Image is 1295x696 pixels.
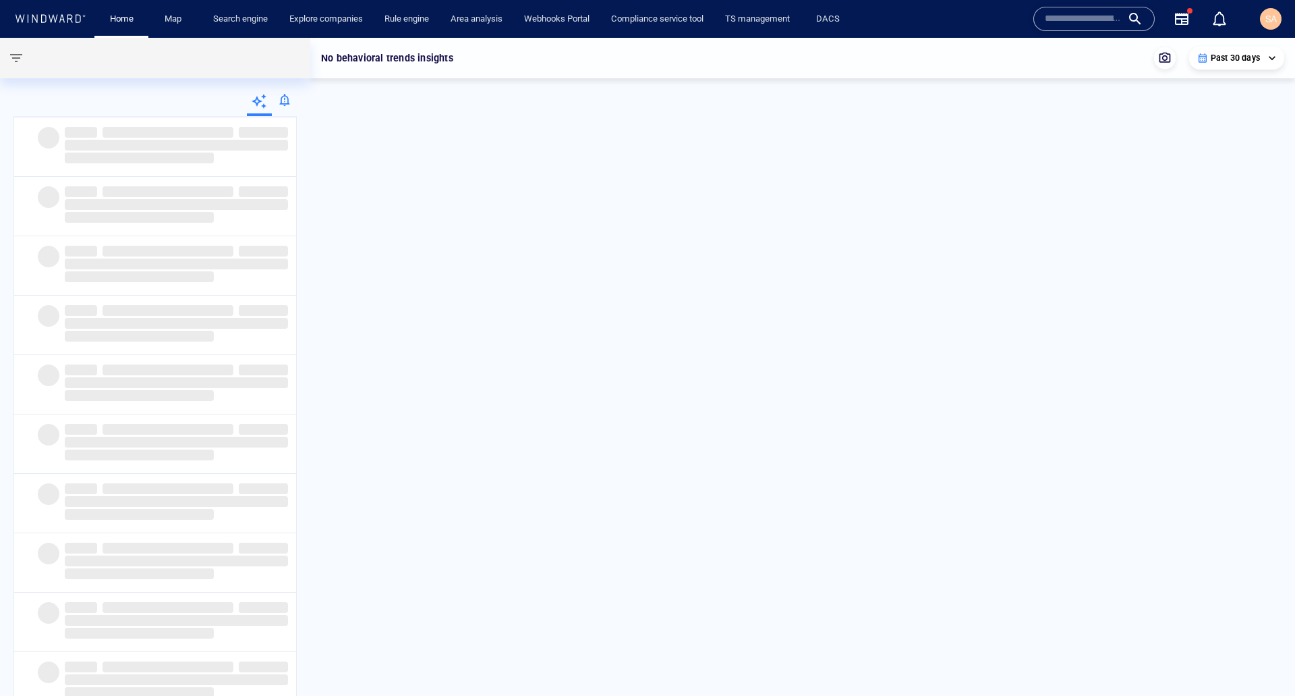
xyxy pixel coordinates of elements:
[65,140,288,151] span: ‌
[65,450,214,460] span: ‌
[38,127,59,149] span: ‌
[65,628,214,639] span: ‌
[239,246,288,257] span: ‌
[379,7,434,31] a: Rule engine
[65,496,288,507] span: ‌
[65,259,288,269] span: ‌
[239,127,288,138] span: ‌
[65,662,97,672] span: ‌
[38,424,59,446] span: ‌
[65,305,97,316] span: ‌
[720,7,795,31] a: TS management
[103,483,233,494] span: ‌
[65,543,97,554] span: ‌
[239,543,288,554] span: ‌
[159,7,192,31] a: Map
[65,483,97,494] span: ‌
[284,7,368,31] a: Explore companies
[103,186,233,197] span: ‌
[208,7,273,31] a: Search engine
[65,509,214,520] span: ‌
[806,7,849,31] button: DACS
[1257,5,1284,32] button: SA
[65,199,288,210] span: ‌
[239,365,288,375] span: ‌
[65,331,214,342] span: ‌
[65,246,97,257] span: ‌
[38,305,59,327] span: ‌
[65,424,97,435] span: ‌
[103,543,233,554] span: ‌
[65,127,97,138] span: ‌
[239,186,288,197] span: ‌
[38,246,59,267] span: ‌
[606,7,709,31] a: Compliance service tool
[65,365,97,375] span: ‌
[445,7,508,31] a: Area analysis
[239,662,288,672] span: ‌
[103,424,233,435] span: ‌
[154,7,197,31] button: Map
[105,7,139,31] a: Home
[1211,52,1260,64] p: Past 30 days
[811,7,845,31] a: DACS
[65,568,214,579] span: ‌
[239,602,288,613] span: ‌
[100,7,143,31] button: Home
[321,50,453,66] p: No behavioral trends insights
[1238,635,1285,686] iframe: Chat
[38,186,59,208] span: ‌
[103,127,233,138] span: ‌
[38,602,59,624] span: ‌
[38,483,59,505] span: ‌
[65,271,214,282] span: ‌
[65,437,288,448] span: ‌
[38,543,59,564] span: ‌
[65,556,288,566] span: ‌
[103,365,233,375] span: ‌
[103,246,233,257] span: ‌
[239,424,288,435] span: ‌
[65,318,288,329] span: ‌
[103,305,233,316] span: ‌
[65,390,214,401] span: ‌
[65,153,214,163] span: ‌
[519,7,595,31] a: Webhooks Portal
[65,602,97,613] span: ‌
[65,212,214,223] span: ‌
[239,305,288,316] span: ‌
[65,674,288,685] span: ‌
[1197,52,1276,64] div: Past 30 days
[1211,11,1228,27] div: Notification center
[103,602,233,613] span: ‌
[65,377,288,388] span: ‌
[65,186,97,197] span: ‌
[1265,14,1277,24] span: SA
[103,662,233,672] span: ‌
[65,615,288,626] span: ‌
[38,365,59,386] span: ‌
[239,483,288,494] span: ‌
[38,662,59,683] span: ‌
